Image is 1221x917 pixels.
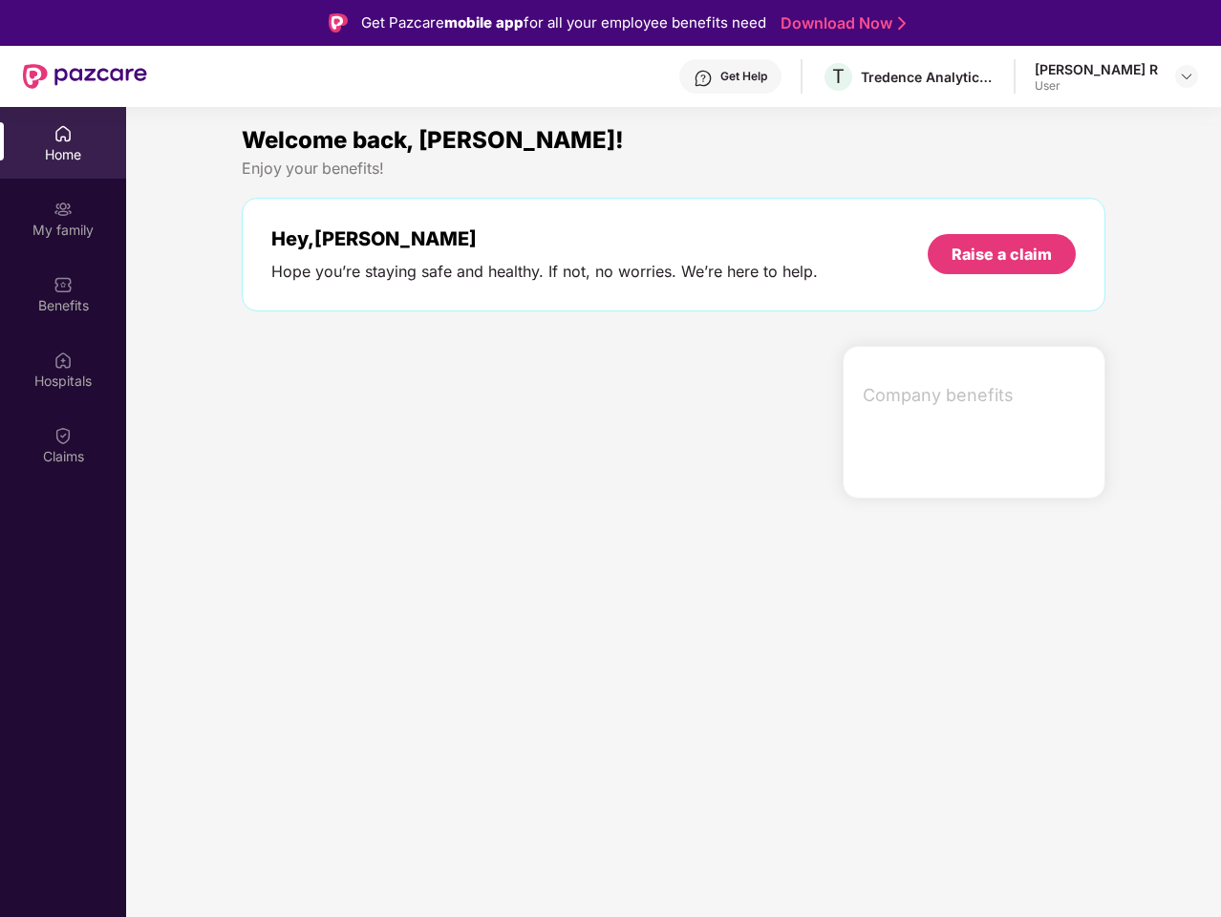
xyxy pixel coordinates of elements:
[54,124,73,143] img: svg+xml;base64,PHN2ZyBpZD0iSG9tZSIgeG1sbnM9Imh0dHA6Ly93d3cudzMub3JnLzIwMDAvc3ZnIiB3aWR0aD0iMjAiIG...
[694,69,713,88] img: svg+xml;base64,PHN2ZyBpZD0iSGVscC0zMngzMiIgeG1sbnM9Imh0dHA6Ly93d3cudzMub3JnLzIwMDAvc3ZnIiB3aWR0aD...
[54,426,73,445] img: svg+xml;base64,PHN2ZyBpZD0iQ2xhaW0iIHhtbG5zPSJodHRwOi8vd3d3LnczLm9yZy8yMDAwL3N2ZyIgd2lkdGg9IjIwIi...
[242,159,1105,179] div: Enjoy your benefits!
[54,275,73,294] img: svg+xml;base64,PHN2ZyBpZD0iQmVuZWZpdHMiIHhtbG5zPSJodHRwOi8vd3d3LnczLm9yZy8yMDAwL3N2ZyIgd2lkdGg9Ij...
[1179,69,1194,84] img: svg+xml;base64,PHN2ZyBpZD0iRHJvcGRvd24tMzJ4MzIiIHhtbG5zPSJodHRwOi8vd3d3LnczLm9yZy8yMDAwL3N2ZyIgd2...
[444,13,524,32] strong: mobile app
[898,13,906,33] img: Stroke
[1035,78,1158,94] div: User
[23,64,147,89] img: New Pazcare Logo
[952,244,1052,265] div: Raise a claim
[832,65,845,88] span: T
[329,13,348,32] img: Logo
[54,351,73,370] img: svg+xml;base64,PHN2ZyBpZD0iSG9zcGl0YWxzIiB4bWxucz0iaHR0cDovL3d3dy53My5vcmcvMjAwMC9zdmciIHdpZHRoPS...
[1035,60,1158,78] div: [PERSON_NAME] R
[851,371,1104,420] div: Company benefits
[271,227,818,250] div: Hey, [PERSON_NAME]
[781,13,900,33] a: Download Now
[861,68,995,86] div: Tredence Analytics Solutions Private Limited
[361,11,766,34] div: Get Pazcare for all your employee benefits need
[242,126,624,154] span: Welcome back, [PERSON_NAME]!
[54,200,73,219] img: svg+xml;base64,PHN2ZyB3aWR0aD0iMjAiIGhlaWdodD0iMjAiIHZpZXdCb3g9IjAgMCAyMCAyMCIgZmlsbD0ibm9uZSIgeG...
[720,69,767,84] div: Get Help
[863,382,1089,409] span: Company benefits
[271,262,818,282] div: Hope you’re staying safe and healthy. If not, no worries. We’re here to help.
